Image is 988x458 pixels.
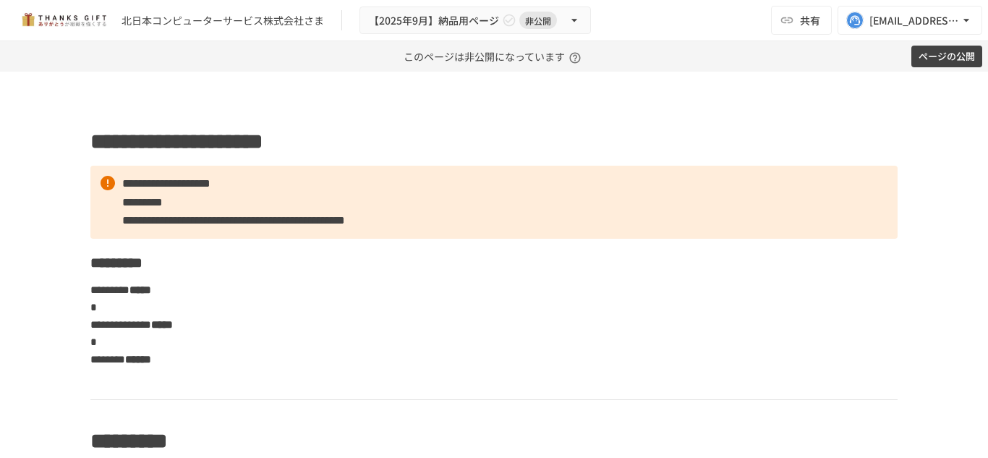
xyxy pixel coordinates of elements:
div: 北日本コンピューターサービス株式会社さま [122,13,324,28]
span: 共有 [800,12,820,28]
button: 共有 [771,6,832,35]
button: 【2025年9月】納品用ページ非公開 [359,7,591,35]
span: 【2025年9月】納品用ページ [369,12,499,30]
div: [EMAIL_ADDRESS][DOMAIN_NAME] [869,12,959,30]
img: mMP1OxWUAhQbsRWCurg7vIHe5HqDpP7qZo7fRoNLXQh [17,9,110,32]
button: [EMAIL_ADDRESS][DOMAIN_NAME] [838,6,982,35]
p: このページは非公開になっています [404,41,585,72]
button: ページの公開 [911,46,982,68]
span: 非公開 [519,13,557,28]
